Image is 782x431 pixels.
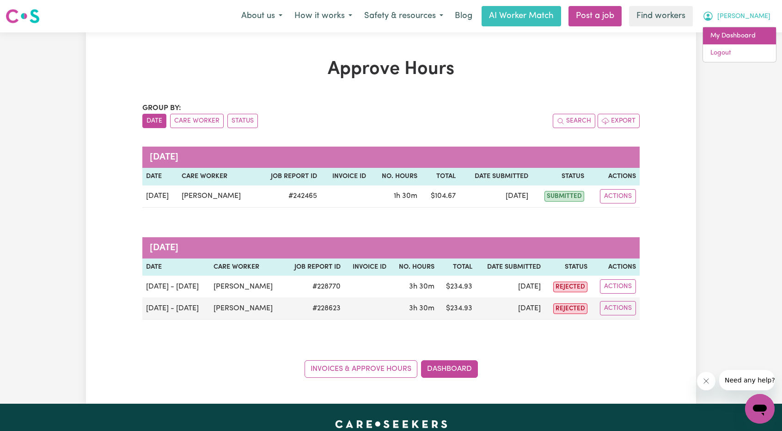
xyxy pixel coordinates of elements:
[553,114,595,128] button: Search
[142,297,210,320] td: [DATE] - [DATE]
[142,58,640,80] h1: Approve Hours
[703,44,776,62] a: Logout
[142,185,178,208] td: [DATE]
[553,303,587,314] span: rejected
[6,6,40,27] a: Careseekers logo
[629,6,693,26] a: Find workers
[409,305,434,312] span: 3 hours 30 minutes
[544,259,591,276] th: Status
[210,297,284,320] td: [PERSON_NAME]
[568,6,622,26] a: Post a job
[142,147,640,168] caption: [DATE]
[703,27,776,62] div: My Account
[544,191,584,202] span: submitted
[421,185,459,208] td: $ 104.67
[438,297,476,320] td: $ 234.93
[600,189,636,203] button: Actions
[697,372,715,390] iframe: Close message
[6,6,56,14] span: Need any help?
[438,276,476,297] td: $ 234.93
[745,394,775,424] iframe: Button to launch messaging window
[696,6,776,26] button: My Account
[142,237,640,259] caption: [DATE]
[553,282,587,292] span: rejected
[476,259,544,276] th: Date Submitted
[284,276,344,297] td: # 228770
[344,259,391,276] th: Invoice ID
[449,6,478,26] a: Blog
[532,168,588,185] th: Status
[142,105,181,112] span: Group by:
[284,259,344,276] th: Job Report ID
[438,259,476,276] th: Total
[459,168,532,185] th: Date Submitted
[142,276,210,297] td: [DATE] - [DATE]
[703,27,776,45] a: My Dashboard
[210,276,284,297] td: [PERSON_NAME]
[288,6,358,26] button: How it works
[421,168,459,185] th: Total
[358,6,449,26] button: Safety & resources
[321,168,370,185] th: Invoice ID
[227,114,258,128] button: sort invoices by paid status
[459,185,532,208] td: [DATE]
[717,12,770,22] span: [PERSON_NAME]
[600,279,636,294] button: Actions
[482,6,561,26] a: AI Worker Match
[257,185,321,208] td: # 242465
[390,259,438,276] th: No. Hours
[600,301,636,315] button: Actions
[719,370,775,390] iframe: Message from company
[476,297,544,320] td: [DATE]
[257,168,321,185] th: Job Report ID
[6,8,40,25] img: Careseekers logo
[409,283,434,290] span: 3 hours 30 minutes
[210,259,284,276] th: Care worker
[178,185,257,208] td: [PERSON_NAME]
[370,168,421,185] th: No. Hours
[394,192,417,200] span: 1 hour 30 minutes
[142,259,210,276] th: Date
[305,360,417,378] a: Invoices & Approve Hours
[235,6,288,26] button: About us
[421,360,478,378] a: Dashboard
[142,114,166,128] button: sort invoices by date
[476,276,544,297] td: [DATE]
[284,297,344,320] td: # 228623
[591,259,640,276] th: Actions
[178,168,257,185] th: Care worker
[170,114,224,128] button: sort invoices by care worker
[598,114,640,128] button: Export
[142,168,178,185] th: Date
[335,420,447,428] a: Careseekers home page
[588,168,640,185] th: Actions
